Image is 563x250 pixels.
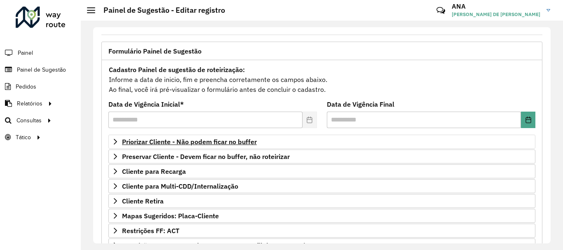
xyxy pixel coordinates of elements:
a: Mapas Sugeridos: Placa-Cliente [108,209,535,223]
span: Priorizar Cliente - Não podem ficar no buffer [122,138,257,145]
span: Tático [16,133,31,142]
span: Preservar Cliente - Devem ficar no buffer, não roteirizar [122,153,290,160]
div: Informe a data de inicio, fim e preencha corretamente os campos abaixo. Ao final, você irá pré-vi... [108,64,535,95]
span: Cliente para Recarga [122,168,186,175]
a: Contato Rápido [432,2,450,19]
h2: Painel de Sugestão - Editar registro [95,6,225,15]
button: Choose Date [521,112,535,128]
span: Relatórios [17,99,42,108]
span: Formulário Painel de Sugestão [108,48,202,54]
a: Cliente para Multi-CDD/Internalização [108,179,535,193]
strong: Cadastro Painel de sugestão de roteirização: [109,65,245,74]
span: Mapas Sugeridos: Placa-Cliente [122,213,219,219]
label: Data de Vigência Inicial [108,99,184,109]
a: Priorizar Cliente - Não podem ficar no buffer [108,135,535,149]
a: Cliente para Recarga [108,164,535,178]
span: Pedidos [16,82,36,91]
span: [PERSON_NAME] DE [PERSON_NAME] [452,11,540,18]
span: Cliente Retira [122,198,164,204]
label: Data de Vigência Final [327,99,394,109]
a: Preservar Cliente - Devem ficar no buffer, não roteirizar [108,150,535,164]
a: Cliente Retira [108,194,535,208]
span: Consultas [16,116,42,125]
a: Restrições FF: ACT [108,224,535,238]
h3: ANA [452,2,540,10]
span: Painel de Sugestão [17,65,66,74]
span: Restrições Spot: Forma de Pagamento e Perfil de Descarga/Entrega [122,242,329,249]
span: Cliente para Multi-CDD/Internalização [122,183,238,189]
span: Restrições FF: ACT [122,227,179,234]
span: Painel [18,49,33,57]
